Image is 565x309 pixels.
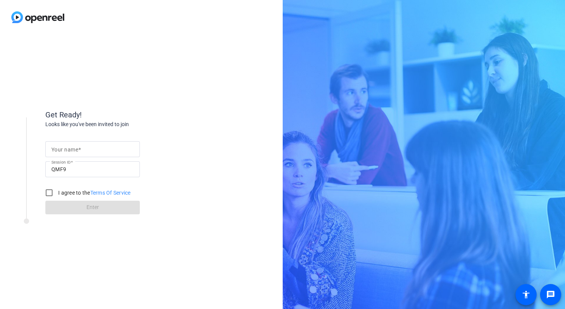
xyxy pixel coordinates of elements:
[546,290,555,299] mat-icon: message
[51,147,78,153] mat-label: Your name
[57,189,131,197] label: I agree to the
[45,120,197,128] div: Looks like you've been invited to join
[51,160,71,164] mat-label: Session ID
[45,109,197,120] div: Get Ready!
[90,190,131,196] a: Terms Of Service
[522,290,531,299] mat-icon: accessibility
